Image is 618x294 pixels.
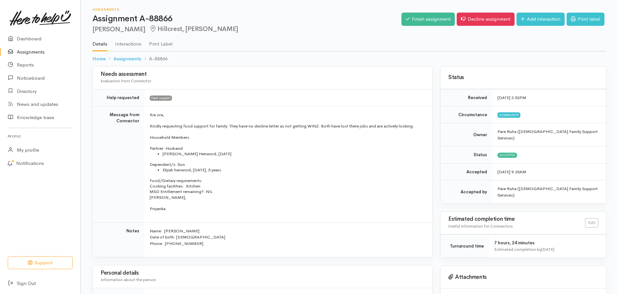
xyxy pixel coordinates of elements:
[150,206,424,212] p: Priyanka
[101,71,424,77] h3: Needs assessment
[441,163,492,180] td: Accepted
[441,235,489,258] td: Turnaround time
[113,55,141,63] a: Assignments
[150,178,424,194] p: Food/Dietary requirements: Cooking facilities: Kitchen MSD Entitlement remaining?: NIL
[92,51,606,66] nav: breadcrumb
[92,55,106,63] a: Home
[541,247,554,252] time: [DATE]
[497,153,517,158] span: Accepted
[150,146,424,151] p: Partner: Husband
[441,106,492,123] td: Circumstance
[150,112,424,118] p: Kia ora,
[567,13,604,26] a: Print label
[497,95,526,100] time: [DATE] 3:53PM
[448,274,598,280] h3: Attachments
[92,25,401,33] h2: [PERSON_NAME]
[101,277,156,282] span: Information about the person
[150,162,424,167] p: Dependent/s: Son
[441,147,492,164] td: Status
[163,167,424,173] li: Elijiah henword, [DATE], 5 years
[163,151,424,157] li: [PERSON_NAME] Henword, [DATE]
[149,25,238,33] span: Hillcrest, [PERSON_NAME]
[497,169,526,175] time: [DATE] 9:35AM
[101,270,424,276] h3: Personal details
[150,123,424,129] p: Kindly requesting food support for family. They have no decline letter as not getting WINZ. Both ...
[150,194,424,201] p: [PERSON_NAME],
[494,246,598,253] div: Estimated completion by
[92,33,107,51] a: Details
[8,132,73,141] h6: Profile
[150,135,424,140] p: Household Members
[494,240,535,246] span: 7 hours, 24 minutes
[92,8,401,11] h6: Assignments
[441,123,492,147] td: Owner
[497,112,520,117] span: Community
[448,223,513,229] span: Useful information for Connectors
[93,89,144,106] td: Help requested
[101,78,151,84] span: Evaluation from Connector
[8,256,73,269] button: Support
[448,75,598,81] h3: Status
[150,96,172,101] span: Food support
[93,106,144,222] td: Message from Connector
[149,33,173,51] a: Print Label
[141,55,167,63] li: A-88866
[150,228,424,247] p: Name: [PERSON_NAME] Date of birth: [DEMOGRAPHIC_DATA] Phone: [PHONE_NUMBER]
[115,33,141,51] a: Interactions
[441,180,492,204] td: Accepted by
[492,180,606,204] td: Pare Ruha ([DEMOGRAPHIC_DATA] Family Support Services)
[457,13,515,26] a: Decline assignment
[441,89,492,106] td: Received
[401,13,455,26] a: Finish assignment
[92,14,401,24] h1: Assignment A-88866
[448,216,585,222] h3: Estimated completion time
[585,218,598,228] a: Edit
[497,129,598,141] span: Pare Ruha ([DEMOGRAPHIC_DATA] Family Support Services)
[517,13,565,26] a: Add interaction
[93,222,144,257] td: Notes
